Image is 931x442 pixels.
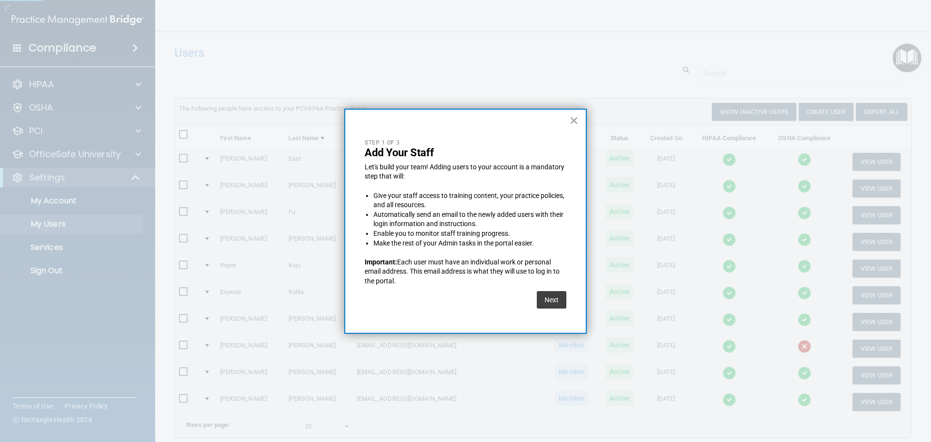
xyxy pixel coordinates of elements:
[569,113,578,128] button: Close
[537,291,566,309] button: Next
[365,147,566,159] p: Add Your Staff
[373,239,566,248] li: Make the rest of your Admin tasks in the portal easier.
[365,139,566,147] p: Step 1 of 3
[365,258,397,266] strong: Important:
[373,210,566,229] li: Automatically send an email to the newly added users with their login information and instructions.
[763,373,919,412] iframe: Drift Widget Chat Controller
[373,229,566,239] li: Enable you to monitor staff training progress.
[373,191,566,210] li: Give your staff access to training content, your practice policies, and all resources.
[365,163,566,181] p: Let's build your team! Adding users to your account is a mandatory step that will:
[365,258,561,285] span: Each user must have an individual work or personal email address. This email address is what they...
